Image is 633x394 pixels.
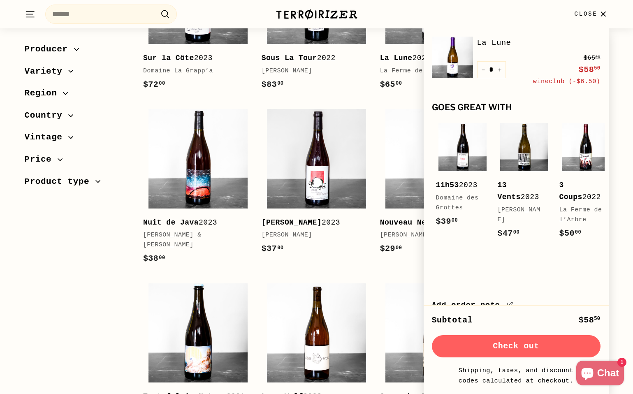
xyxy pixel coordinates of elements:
div: Subtotal [432,314,473,327]
a: 11h532023Domaine des Grottes [436,121,489,236]
button: Close [569,2,613,26]
button: Price [25,151,130,173]
span: $65 [380,80,402,89]
button: Producer [25,40,130,63]
sup: 00 [513,229,519,235]
a: Nuit de Java2023[PERSON_NAME] & [PERSON_NAME] [143,104,253,273]
sup: 00 [277,245,283,251]
sup: 00 [159,255,165,261]
span: $50 [559,229,582,238]
span: Price [25,153,58,167]
sup: 50 [594,65,600,71]
span: $65 [584,54,601,62]
div: 2023 [143,217,245,229]
div: [PERSON_NAME] [262,66,364,76]
b: Sur la Côte [143,54,194,62]
sup: 00 [575,229,581,235]
a: Nouveau Nez2024[PERSON_NAME] [380,104,490,264]
div: [PERSON_NAME] [380,230,482,240]
span: Variety [25,65,69,79]
span: Vintage [25,130,69,144]
span: $72 [143,80,165,89]
b: Nuit de Java [143,218,199,227]
div: 2024 [380,217,482,229]
a: La Lune [477,37,601,49]
div: [PERSON_NAME] & [PERSON_NAME] [143,230,245,250]
button: Reduce item quantity by one [477,61,489,78]
div: [PERSON_NAME] [498,205,543,225]
div: 2023 [143,52,245,64]
span: Product type [25,175,96,189]
button: Check out [432,335,601,357]
span: $83 [262,80,284,89]
sup: 00 [277,81,283,86]
small: Shipping, taxes, and discount codes calculated at checkout. [457,366,576,386]
span: $38 [143,254,165,263]
div: 2023 [380,52,482,64]
div: 2023 [262,217,364,229]
sup: 00 [452,218,458,223]
label: Add order note [432,299,601,311]
span: Producer [25,42,74,56]
span: $47 [498,229,520,238]
a: 13 Vents2023[PERSON_NAME] [498,121,551,248]
a: [PERSON_NAME]2023[PERSON_NAME] [262,104,372,264]
button: Product type [25,173,130,195]
div: La Ferme de la Sansonnière [380,66,482,76]
b: 11h53 [436,181,459,189]
sup: 00 [396,245,402,251]
img: La Lune [432,37,473,78]
div: 2022 [559,179,605,203]
inbox-online-store-chat: Shopify online store chat [574,361,626,387]
div: 2022 [262,52,364,64]
b: [PERSON_NAME] [262,218,322,227]
b: Nouveau Nez [380,218,431,227]
div: Domaine La Grapp’a [143,66,245,76]
b: 3 Coups [559,181,582,201]
div: 2023 [498,179,543,203]
button: Country [25,107,130,129]
small: wineclub (-$6.50) [533,76,601,86]
span: Region [25,86,63,100]
div: La Ferme de l’Arbre [559,205,605,225]
span: $58 [579,65,601,74]
span: $39 [436,217,458,226]
sup: 00 [396,81,402,86]
div: [PERSON_NAME] [262,230,364,240]
button: Region [25,84,130,107]
div: Goes great with [432,103,601,112]
span: Country [25,109,69,123]
b: La Lune [380,54,413,62]
sup: 00 [159,81,165,86]
div: $58 [579,314,601,327]
div: 2023 [436,179,481,191]
button: Vintage [25,128,130,151]
a: 3 Coups2022La Ferme de l’Arbre [559,121,613,248]
div: Domaine des Grottes [436,193,481,213]
b: 13 Vents [498,181,521,201]
sup: 00 [596,55,601,59]
sup: 50 [594,316,600,322]
b: Sous La Tour [262,54,317,62]
span: $29 [380,244,402,253]
button: Increase item quantity by one [494,61,506,78]
button: Variety [25,63,130,85]
span: Close [574,9,597,19]
span: $37 [262,244,284,253]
